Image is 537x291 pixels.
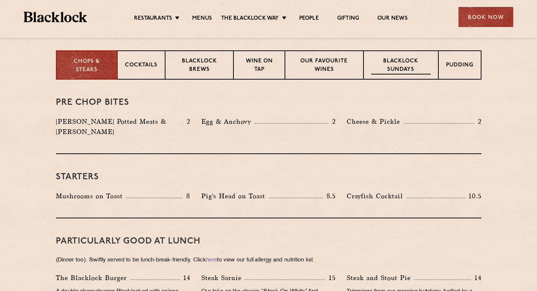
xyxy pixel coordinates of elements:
p: Egg & Anchovy [201,116,255,127]
p: Blacklock Brews [173,57,226,74]
a: People [299,15,319,23]
a: Menus [192,15,212,23]
p: 2 [474,117,481,126]
h3: Starters [56,172,481,182]
p: Cheese & Pickle [347,116,404,127]
p: Steak Sarnie [201,273,245,283]
p: Chops & Steaks [64,58,110,74]
p: Blacklock Sundays [371,57,430,74]
p: 14 [471,273,481,283]
p: Steak and Stout Pie [347,273,414,283]
p: 8.5 [323,191,336,201]
p: Mushrooms on Toast [56,191,126,201]
p: Cocktails [125,61,157,70]
a: here [206,257,217,263]
p: The Blacklock Burger [56,273,130,283]
p: 2 [328,117,336,126]
p: Our favourite wines [293,57,356,74]
h3: Pre Chop Bites [56,98,481,107]
p: [PERSON_NAME] Potted Meats & [PERSON_NAME] [56,116,182,137]
a: Our News [377,15,408,23]
p: 8 [183,191,190,201]
p: 10.5 [465,191,481,201]
a: Gifting [337,15,359,23]
p: Crayfish Cocktail [347,191,407,201]
p: Pig's Head on Toast [201,191,269,201]
p: 15 [325,273,336,283]
p: 14 [180,273,190,283]
p: 2 [183,117,190,126]
p: (Dinner too). Swiftly served to be lunch-break-friendly. Click to view our full allergy and nutri... [56,255,481,265]
h3: PARTICULARLY GOOD AT LUNCH [56,237,481,246]
a: The Blacklock Way [221,15,279,23]
p: Pudding [446,61,473,70]
div: Book Now [458,7,513,27]
a: Restaurants [134,15,172,23]
img: BL_Textured_Logo-footer-cropped.svg [24,12,87,22]
p: Wine on Tap [241,57,277,74]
